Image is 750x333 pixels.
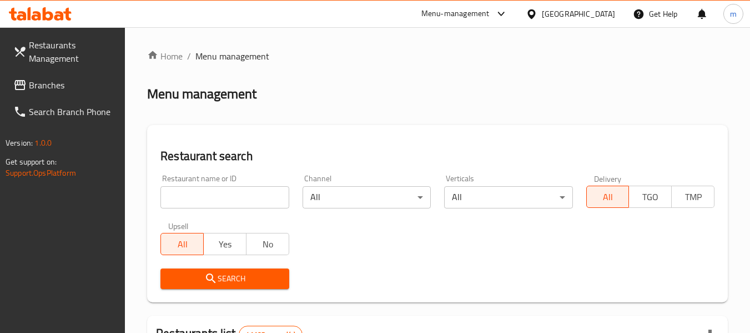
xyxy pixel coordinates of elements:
[29,38,117,65] span: Restaurants Management
[34,136,52,150] span: 1.0.0
[208,236,242,252] span: Yes
[444,186,572,208] div: All
[147,85,256,103] h2: Menu management
[303,186,431,208] div: All
[6,166,76,180] a: Support.OpsPlatform
[147,49,728,63] nav: breadcrumb
[168,222,189,230] label: Upsell
[147,49,183,63] a: Home
[591,189,625,205] span: All
[542,8,615,20] div: [GEOGRAPHIC_DATA]
[195,49,269,63] span: Menu management
[594,175,622,182] label: Delivery
[4,98,125,125] a: Search Branch Phone
[169,272,280,286] span: Search
[29,78,117,92] span: Branches
[187,49,191,63] li: /
[160,186,289,208] input: Search for restaurant name or ID..
[29,105,117,118] span: Search Branch Phone
[203,233,246,255] button: Yes
[671,186,714,208] button: TMP
[160,233,204,255] button: All
[628,186,672,208] button: TGO
[586,186,630,208] button: All
[246,233,289,255] button: No
[160,148,714,165] h2: Restaurant search
[251,236,285,252] span: No
[165,236,199,252] span: All
[6,155,57,169] span: Get support on:
[421,7,490,21] div: Menu-management
[160,269,289,289] button: Search
[4,72,125,98] a: Branches
[676,189,710,205] span: TMP
[633,189,667,205] span: TGO
[6,136,33,150] span: Version:
[730,8,737,20] span: m
[4,32,125,72] a: Restaurants Management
